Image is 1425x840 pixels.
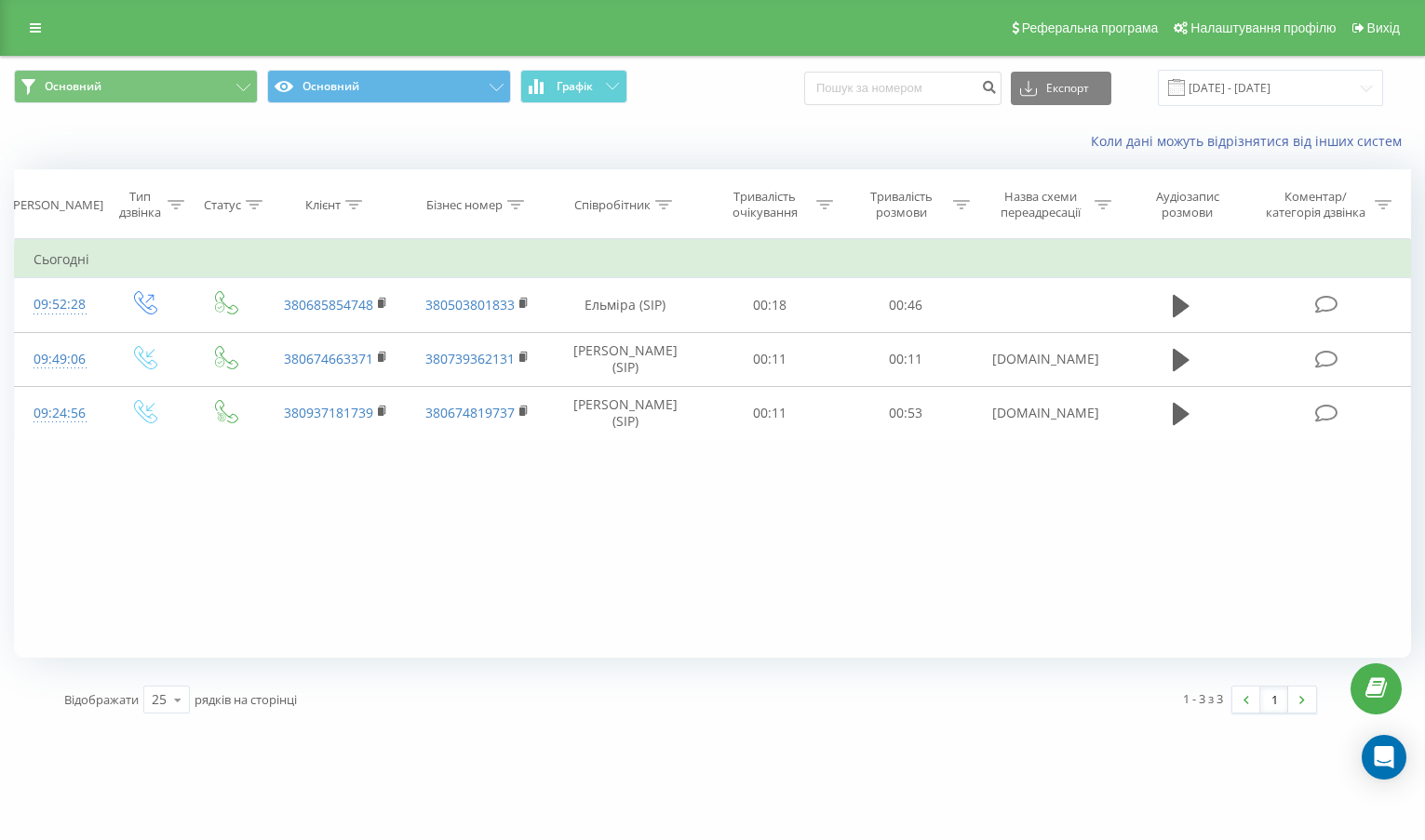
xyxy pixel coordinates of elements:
div: 09:52:28 [34,287,83,323]
td: 00:18 [702,278,838,332]
a: 380674663371 [284,350,373,367]
td: [DOMAIN_NAME] [974,386,1115,440]
div: Бізнес номер [426,197,503,213]
a: 380503801833 [425,296,515,313]
div: Назва схеми переадресації [991,189,1090,220]
div: Клієнт [305,197,341,213]
button: Основний [267,70,511,103]
td: 00:11 [838,332,974,386]
div: Аудіозапис розмови [1133,189,1243,220]
div: Тривалість очікування [719,189,813,220]
span: Основний [45,79,101,94]
a: Коли дані можуть відрізнятися вiд інших систем [1091,132,1411,150]
td: 00:53 [838,386,974,440]
div: 25 [152,690,167,709]
span: рядків на сторінці [195,691,297,708]
div: 1 - 3 з 3 [1183,689,1223,708]
td: [DOMAIN_NAME] [974,332,1115,386]
td: 00:46 [838,278,974,332]
a: 1 [1260,687,1288,713]
td: 00:11 [702,332,838,386]
a: 380739362131 [425,350,515,367]
div: Тривалість розмови [854,189,948,220]
input: Пошук за номером [804,72,1002,105]
div: Тип дзвінка [118,189,163,220]
span: Реферальна програма [1022,20,1159,35]
div: [PERSON_NAME] [9,197,103,213]
button: Експорт [1011,72,1111,105]
td: [PERSON_NAME] (SIP) [549,332,702,386]
td: [PERSON_NAME] (SIP) [549,386,702,440]
div: Співробітник [574,197,651,213]
div: Open Intercom Messenger [1362,735,1406,780]
div: 09:49:06 [34,341,83,378]
button: Основний [14,70,258,103]
td: Ельміра (SIP) [549,278,702,332]
a: 380685854748 [284,296,373,313]
div: 09:24:56 [34,395,83,432]
button: Графік [520,70,627,103]
td: 00:11 [702,386,838,440]
span: Налаштування профілю [1190,20,1336,35]
span: Графік [557,80,593,93]
span: Вихід [1367,20,1400,35]
div: Статус [204,197,241,213]
td: Сьогодні [15,241,1411,278]
div: Коментар/категорія дзвінка [1261,189,1370,220]
span: Відображати [64,691,139,708]
a: 380674819737 [425,404,515,421]
a: 380937181739 [284,404,373,421]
